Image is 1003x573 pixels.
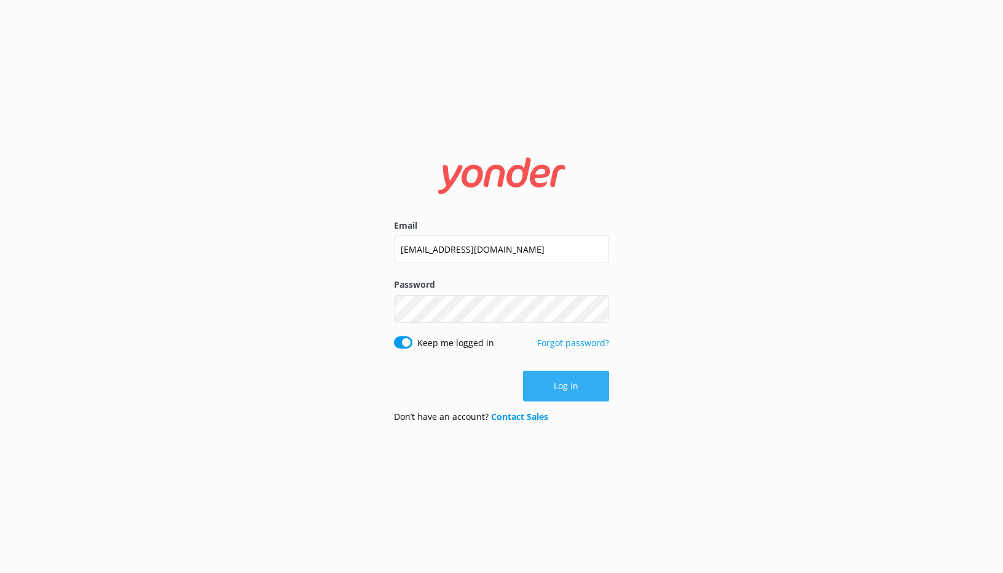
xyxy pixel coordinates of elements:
label: Email [394,219,609,232]
a: Forgot password? [537,337,609,349]
button: Show password [584,296,609,321]
a: Contact Sales [491,411,548,422]
button: Log in [523,371,609,401]
label: Keep me logged in [417,336,494,350]
input: user@emailaddress.com [394,235,609,263]
label: Password [394,278,609,291]
p: Don’t have an account? [394,410,548,424]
